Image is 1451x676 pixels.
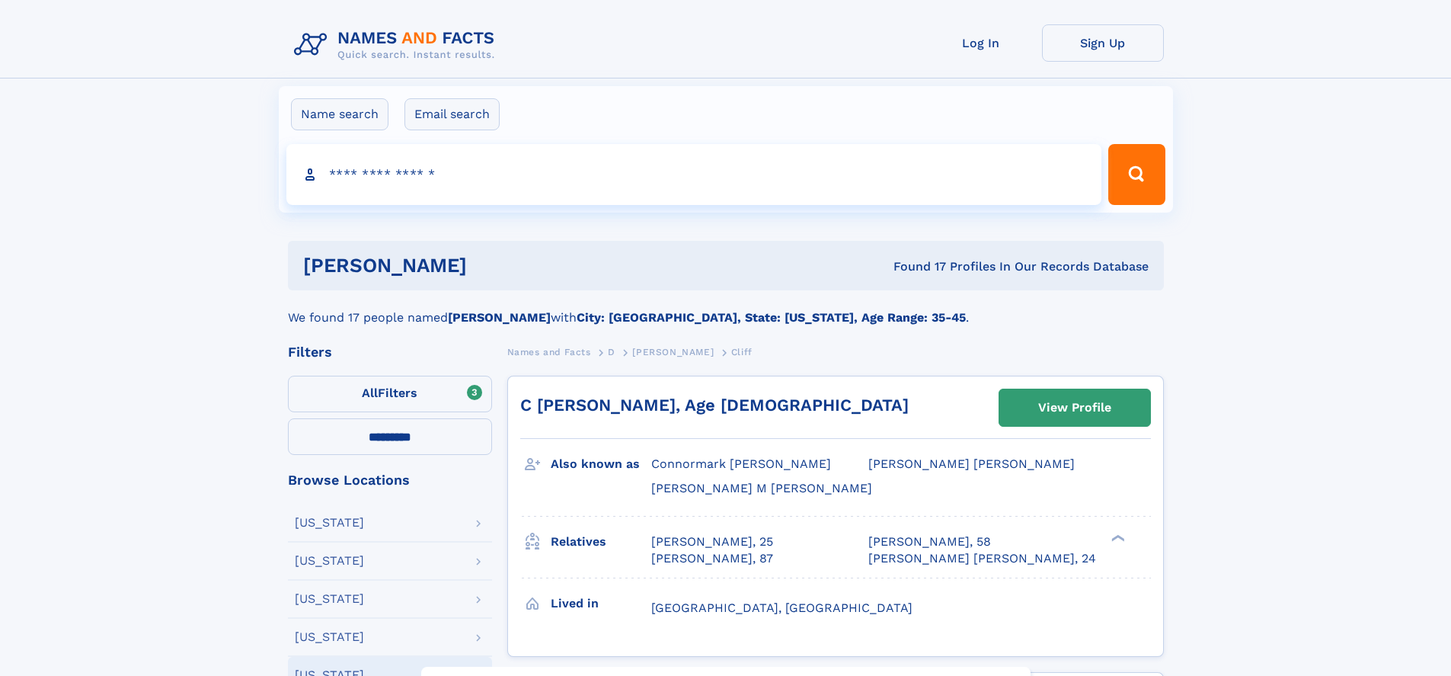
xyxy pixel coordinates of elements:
[608,342,615,361] a: D
[868,533,991,550] a: [PERSON_NAME], 58
[295,517,364,529] div: [US_STATE]
[286,144,1102,205] input: search input
[295,593,364,605] div: [US_STATE]
[868,550,1096,567] a: [PERSON_NAME] [PERSON_NAME], 24
[303,256,680,275] h1: [PERSON_NAME]
[295,555,364,567] div: [US_STATE]
[551,529,651,555] h3: Relatives
[651,457,831,471] span: Connormark [PERSON_NAME]
[632,342,714,361] a: [PERSON_NAME]
[1042,24,1164,62] a: Sign Up
[651,533,773,550] a: [PERSON_NAME], 25
[868,457,1075,471] span: [PERSON_NAME] [PERSON_NAME]
[680,258,1149,275] div: Found 17 Profiles In Our Records Database
[1038,390,1111,425] div: View Profile
[632,347,714,357] span: [PERSON_NAME]
[295,631,364,643] div: [US_STATE]
[608,347,615,357] span: D
[651,601,912,615] span: [GEOGRAPHIC_DATA], [GEOGRAPHIC_DATA]
[731,347,753,357] span: Cliff
[651,550,773,567] a: [PERSON_NAME], 87
[507,342,591,361] a: Names and Facts
[651,481,872,495] span: [PERSON_NAME] M [PERSON_NAME]
[288,345,492,359] div: Filters
[1107,533,1126,543] div: ❯
[520,396,909,415] a: C [PERSON_NAME], Age [DEMOGRAPHIC_DATA]
[551,591,651,617] h3: Lived in
[291,98,388,130] label: Name search
[577,310,966,325] b: City: [GEOGRAPHIC_DATA], State: [US_STATE], Age Range: 35-45
[999,389,1150,426] a: View Profile
[288,376,492,412] label: Filters
[288,24,507,66] img: Logo Names and Facts
[404,98,500,130] label: Email search
[288,473,492,487] div: Browse Locations
[1108,144,1165,205] button: Search Button
[551,451,651,477] h3: Also known as
[288,290,1164,327] div: We found 17 people named with .
[920,24,1042,62] a: Log In
[362,386,378,400] span: All
[448,310,551,325] b: [PERSON_NAME]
